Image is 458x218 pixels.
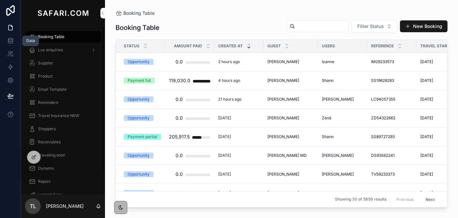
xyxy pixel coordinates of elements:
span: Izanne [322,190,334,196]
a: IM27552954 [371,190,412,196]
span: [DATE] [420,172,433,177]
span: [PERSON_NAME] MD [267,153,307,158]
span: Reference [371,43,394,49]
a: 119,030.0 [169,74,210,87]
a: [PERSON_NAME] [267,190,314,196]
div: 119,030.0 [169,74,190,87]
span: Lux enquiries [38,47,63,53]
a: Zené [322,115,363,121]
span: Traveling soon [38,153,65,158]
span: Dynamo [38,166,54,171]
span: [PERSON_NAME] [267,190,299,196]
a: 0.0 [169,93,210,106]
a: [PERSON_NAME] [322,153,363,158]
a: Opportunity [124,190,161,196]
div: 0.0 [176,186,183,200]
p: 21 hours ago [218,97,241,102]
a: [DATE] [218,115,260,121]
span: Users [322,43,335,49]
div: scrollable content [21,26,105,194]
a: Payment full [124,78,161,84]
span: SS89727293 [371,134,395,139]
span: IM27552954 [371,190,394,196]
div: Opportunity [128,190,150,196]
div: 0.0 [176,168,183,181]
img: App logo [36,8,90,18]
div: 0.0 [176,93,183,106]
span: Showing 30 of 5859 results [335,197,386,202]
div: Opportunity [128,171,150,177]
a: Opportunity [124,96,161,102]
span: [PERSON_NAME] [267,78,299,83]
a: Supplier [25,57,101,69]
div: Payment full [128,78,151,84]
p: 2 hours ago [218,59,240,64]
span: IM29233573 [371,59,394,64]
span: [PERSON_NAME] [267,97,299,102]
span: [PERSON_NAME] [322,172,354,177]
div: Data [26,38,35,43]
button: New Booking [400,20,448,32]
a: [PERSON_NAME] [267,172,314,177]
a: Product [25,70,101,82]
a: [PERSON_NAME] [322,97,363,102]
a: Report [25,176,101,187]
a: IM29233573 [371,59,412,64]
a: 0.0 [169,55,210,68]
span: Travel Insurance NEW [38,113,79,118]
span: LC94057355 [371,97,395,102]
a: 0.0 [169,168,210,181]
p: [PERSON_NAME] [46,203,84,209]
span: Legend Away [38,192,63,197]
div: 205,917.5 [169,130,190,143]
span: Reminders [38,100,58,105]
span: Shann [322,78,334,83]
span: [PERSON_NAME] [322,97,354,102]
a: [PERSON_NAME] [267,59,314,64]
a: [DATE] [218,153,260,158]
a: [PERSON_NAME] [267,78,314,83]
span: Email Template [38,87,67,92]
span: [PERSON_NAME] [267,59,299,64]
a: Izanne [322,190,363,196]
a: Dynamo [25,162,101,174]
p: [DATE] [218,153,231,158]
span: [PERSON_NAME] [267,134,299,139]
a: Receivables [25,136,101,148]
span: [PERSON_NAME] [322,153,354,158]
a: [PERSON_NAME] [267,134,314,139]
span: [DATE] [420,97,433,102]
span: [PERSON_NAME] [267,115,299,121]
a: Travel Insurance NEW [25,110,101,122]
span: Report [38,179,51,184]
a: Legend Away [25,189,101,201]
a: Opportunity [124,59,161,65]
a: Opportunity [124,153,161,158]
a: ZD54322662 [371,115,412,121]
a: Shoppers [25,123,101,135]
span: Booking Table [38,34,64,39]
span: Receivables [38,139,61,145]
p: [DATE] [218,190,231,196]
a: Opportunity [124,115,161,121]
span: TL [30,202,36,210]
a: Izanne [322,59,363,64]
span: [DATE] [420,115,433,121]
a: Shann [322,78,363,83]
a: Payment partial [124,134,161,140]
span: [DATE] [420,59,433,64]
span: TV58233373 [371,172,395,177]
a: Traveling soon [25,149,101,161]
a: Email Template [25,84,101,95]
a: Booking Table [25,31,101,43]
a: 0.0 [169,149,210,162]
a: 2 hours ago [218,59,260,64]
span: Zené [322,115,331,121]
a: [PERSON_NAME] [267,115,314,121]
div: Opportunity [128,115,150,121]
span: Travel Starts [420,43,452,49]
a: [DATE] [218,172,260,177]
a: 0.0 [169,186,210,200]
a: Opportunity [124,171,161,177]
